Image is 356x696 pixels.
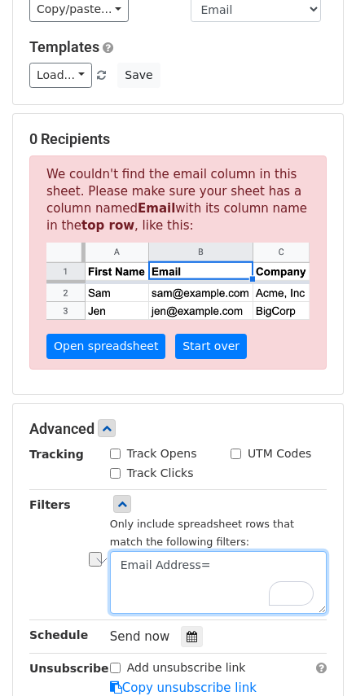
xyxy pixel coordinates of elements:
button: Save [117,63,160,88]
p: We couldn't find the email column in this sheet. Please make sure your sheet has a column named w... [29,155,327,369]
h5: 0 Recipients [29,130,327,148]
label: Track Clicks [127,465,194,482]
strong: Unsubscribe [29,662,109,675]
a: Templates [29,38,99,55]
span: Send now [110,629,170,644]
a: Copy unsubscribe link [110,681,257,695]
a: Open spreadsheet [46,334,165,359]
h5: Advanced [29,420,327,438]
label: UTM Codes [248,445,311,462]
a: Start over [175,334,247,359]
label: Track Opens [127,445,197,462]
label: Add unsubscribe link [127,659,246,676]
iframe: Chat Widget [275,618,356,696]
textarea: To enrich screen reader interactions, please activate Accessibility in Grammarly extension settings [110,551,327,614]
strong: top row [81,218,134,233]
small: Only include spreadsheet rows that match the following filters: [110,518,294,549]
img: google_sheets_email_column-fe0440d1484b1afe603fdd0efe349d91248b687ca341fa437c667602712cb9b1.png [46,243,310,319]
strong: Tracking [29,448,84,461]
strong: Filters [29,498,71,511]
strong: Email [138,201,175,216]
strong: Schedule [29,628,88,641]
a: Load... [29,63,92,88]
